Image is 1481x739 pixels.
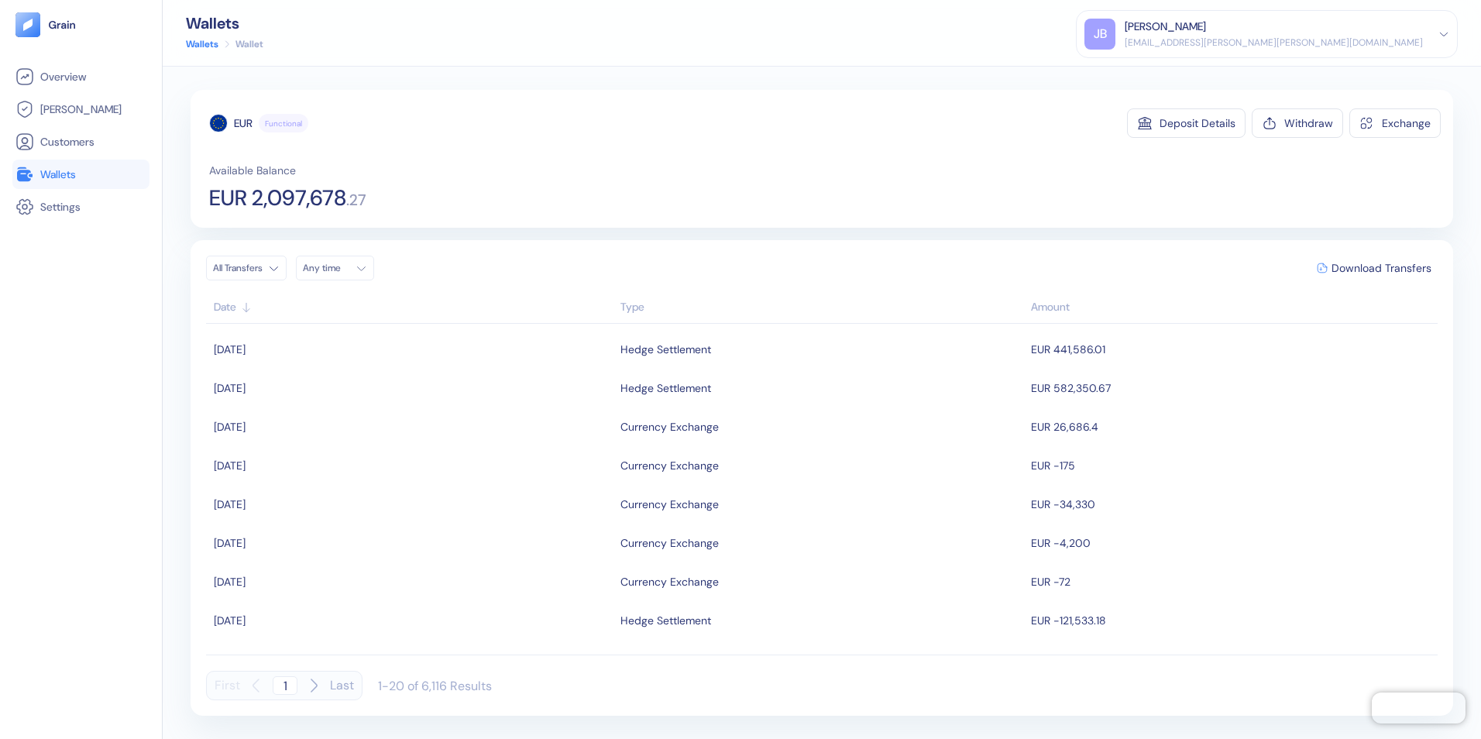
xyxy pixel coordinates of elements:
[206,446,617,485] td: [DATE]
[15,100,146,119] a: [PERSON_NAME]
[40,101,122,117] span: [PERSON_NAME]
[1125,36,1423,50] div: [EMAIL_ADDRESS][PERSON_NAME][PERSON_NAME][DOMAIN_NAME]
[15,198,146,216] a: Settings
[1027,485,1438,524] td: EUR -34,330
[209,163,296,178] span: Available Balance
[1027,601,1438,640] td: EUR -121,533.18
[1027,640,1438,679] td: EUR -1,355,336.18
[620,299,1023,315] div: Sort ascending
[620,607,711,634] div: Hedge Settlement
[40,199,81,215] span: Settings
[620,452,719,479] div: Currency Exchange
[206,640,617,679] td: [DATE]
[620,336,711,363] div: Hedge Settlement
[1027,407,1438,446] td: EUR 26,686.4
[1252,108,1343,138] button: Withdraw
[206,407,617,446] td: [DATE]
[1125,19,1206,35] div: [PERSON_NAME]
[206,524,617,562] td: [DATE]
[303,262,349,274] div: Any time
[1382,118,1431,129] div: Exchange
[1349,108,1441,138] button: Exchange
[620,491,719,517] div: Currency Exchange
[1027,369,1438,407] td: EUR 582,350.67
[620,375,711,401] div: Hedge Settlement
[215,671,240,700] button: First
[620,414,719,440] div: Currency Exchange
[206,330,617,369] td: [DATE]
[1284,118,1333,129] div: Withdraw
[1160,118,1235,129] div: Deposit Details
[1084,19,1115,50] div: JB
[206,485,617,524] td: [DATE]
[214,299,613,315] div: Sort ascending
[1027,524,1438,562] td: EUR -4,200
[40,69,86,84] span: Overview
[296,256,374,280] button: Any time
[620,530,719,556] div: Currency Exchange
[1031,299,1430,315] div: Sort descending
[234,115,253,131] div: EUR
[40,167,76,182] span: Wallets
[15,12,40,37] img: logo-tablet-V2.svg
[1127,108,1246,138] button: Deposit Details
[209,187,346,209] span: EUR 2,097,678
[378,678,492,694] div: 1-20 of 6,116 Results
[1311,256,1438,280] button: Download Transfers
[1027,446,1438,485] td: EUR -175
[1027,562,1438,601] td: EUR -72
[1332,263,1431,273] span: Download Transfers
[186,37,218,51] a: Wallets
[206,562,617,601] td: [DATE]
[206,369,617,407] td: [DATE]
[206,601,617,640] td: [DATE]
[1372,693,1466,724] iframe: Chatra live chat
[620,646,711,672] div: Hedge Settlement
[15,132,146,151] a: Customers
[186,15,263,31] div: Wallets
[265,118,302,129] span: Functional
[40,134,94,150] span: Customers
[346,192,366,208] span: . 27
[330,671,354,700] button: Last
[15,165,146,184] a: Wallets
[1027,330,1438,369] td: EUR 441,586.01
[15,67,146,86] a: Overview
[48,19,77,30] img: logo
[620,569,719,595] div: Currency Exchange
